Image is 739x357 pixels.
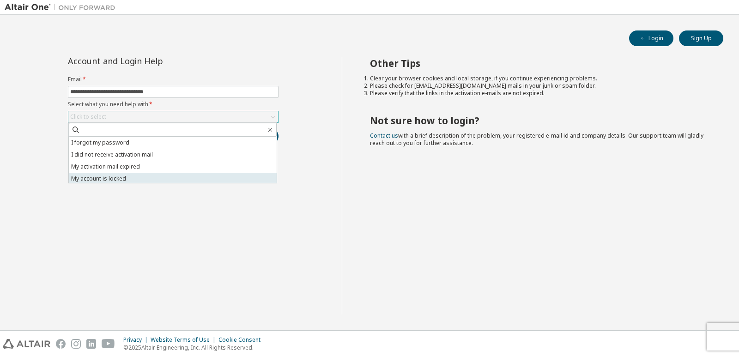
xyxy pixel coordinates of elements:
label: Email [68,76,279,83]
img: altair_logo.svg [3,339,50,349]
p: © 2025 Altair Engineering, Inc. All Rights Reserved. [123,344,266,351]
h2: Other Tips [370,57,707,69]
h2: Not sure how to login? [370,115,707,127]
li: I forgot my password [69,137,277,149]
button: Login [629,30,673,46]
div: Privacy [123,336,151,344]
label: Select what you need help with [68,101,279,108]
div: Account and Login Help [68,57,236,65]
img: youtube.svg [102,339,115,349]
button: Sign Up [679,30,723,46]
img: instagram.svg [71,339,81,349]
img: linkedin.svg [86,339,96,349]
li: Clear your browser cookies and local storage, if you continue experiencing problems. [370,75,707,82]
a: Contact us [370,132,398,139]
div: Cookie Consent [218,336,266,344]
span: with a brief description of the problem, your registered e-mail id and company details. Our suppo... [370,132,703,147]
div: Click to select [70,113,106,121]
img: Altair One [5,3,120,12]
div: Click to select [68,111,278,122]
li: Please verify that the links in the activation e-mails are not expired. [370,90,707,97]
li: Please check for [EMAIL_ADDRESS][DOMAIN_NAME] mails in your junk or spam folder. [370,82,707,90]
div: Website Terms of Use [151,336,218,344]
img: facebook.svg [56,339,66,349]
